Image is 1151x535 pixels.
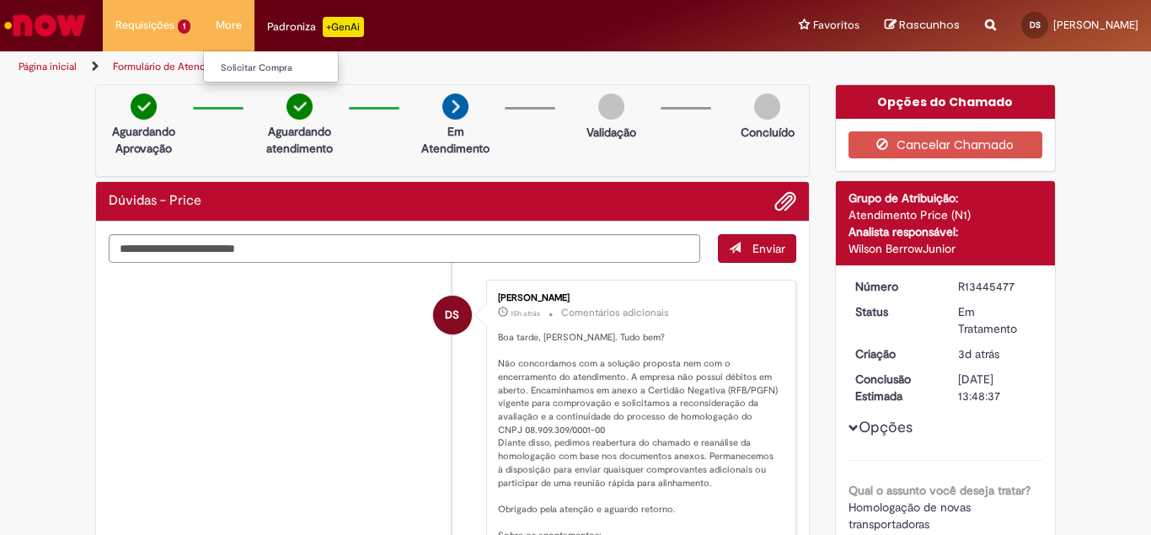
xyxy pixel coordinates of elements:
[445,295,459,335] span: DS
[849,131,1043,158] button: Cancelar Chamado
[498,293,779,303] div: [PERSON_NAME]
[259,123,340,157] p: Aguardando atendimento
[598,94,624,120] img: img-circle-grey.png
[849,206,1043,223] div: Atendimento Price (N1)
[836,85,1056,119] div: Opções do Chamado
[849,223,1043,240] div: Analista responsável:
[286,94,313,120] img: check-circle-green.png
[415,123,496,157] p: Em Atendimento
[718,234,796,263] button: Enviar
[103,123,185,157] p: Aguardando Aprovação
[1053,18,1138,32] span: [PERSON_NAME]
[899,17,960,33] span: Rascunhos
[843,371,946,404] dt: Conclusão Estimada
[323,17,364,37] p: +GenAi
[885,18,960,34] a: Rascunhos
[958,303,1036,337] div: Em Tratamento
[741,124,795,141] p: Concluído
[267,17,364,37] div: Padroniza
[113,60,238,73] a: Formulário de Atendimento
[2,8,88,42] img: ServiceNow
[752,241,785,256] span: Enviar
[19,60,77,73] a: Página inicial
[131,94,157,120] img: check-circle-green.png
[109,194,201,209] h2: Dúvidas - Price Histórico de tíquete
[849,483,1031,498] b: Qual o assunto você deseja tratar?
[109,234,700,263] textarea: Digite sua mensagem aqui...
[13,51,755,83] ul: Trilhas de página
[843,278,946,295] dt: Número
[849,240,1043,257] div: Wilson BerrowJunior
[813,17,859,34] span: Favoritos
[958,346,999,361] time: 25/08/2025 16:37:21
[561,306,669,320] small: Comentários adicionais
[511,308,540,318] time: 27/08/2025 17:02:35
[1030,19,1041,30] span: DS
[115,17,174,34] span: Requisições
[754,94,780,120] img: img-circle-grey.png
[849,190,1043,206] div: Grupo de Atribuição:
[178,19,190,34] span: 1
[586,124,636,141] p: Validação
[433,296,472,334] div: Daniel Adalberto Soares
[442,94,468,120] img: arrow-next.png
[958,278,1036,295] div: R13445477
[216,17,242,34] span: More
[511,308,540,318] span: 15h atrás
[204,59,389,78] a: Solicitar Compra
[843,345,946,362] dt: Criação
[843,303,946,320] dt: Status
[203,51,339,83] ul: More
[849,500,974,532] span: Homologação de novas transportadoras
[774,190,796,212] button: Adicionar anexos
[958,371,1036,404] div: [DATE] 13:48:37
[958,345,1036,362] div: 25/08/2025 16:37:21
[958,346,999,361] span: 3d atrás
